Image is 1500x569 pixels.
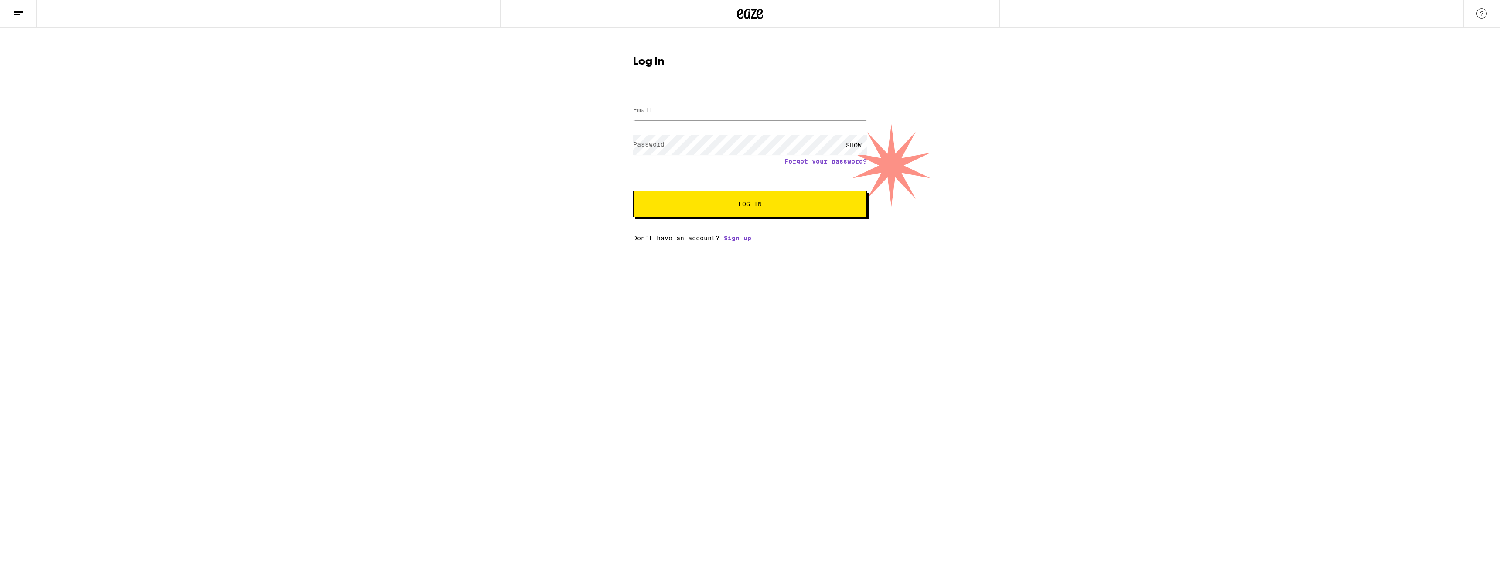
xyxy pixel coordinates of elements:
[738,201,762,207] span: Log In
[724,235,751,242] a: Sign up
[633,191,867,217] button: Log In
[784,158,867,165] a: Forgot your password?
[633,141,665,148] label: Password
[633,106,653,113] label: Email
[633,101,867,120] input: Email
[633,235,867,242] div: Don't have an account?
[633,57,867,67] h1: Log In
[841,135,867,155] div: SHOW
